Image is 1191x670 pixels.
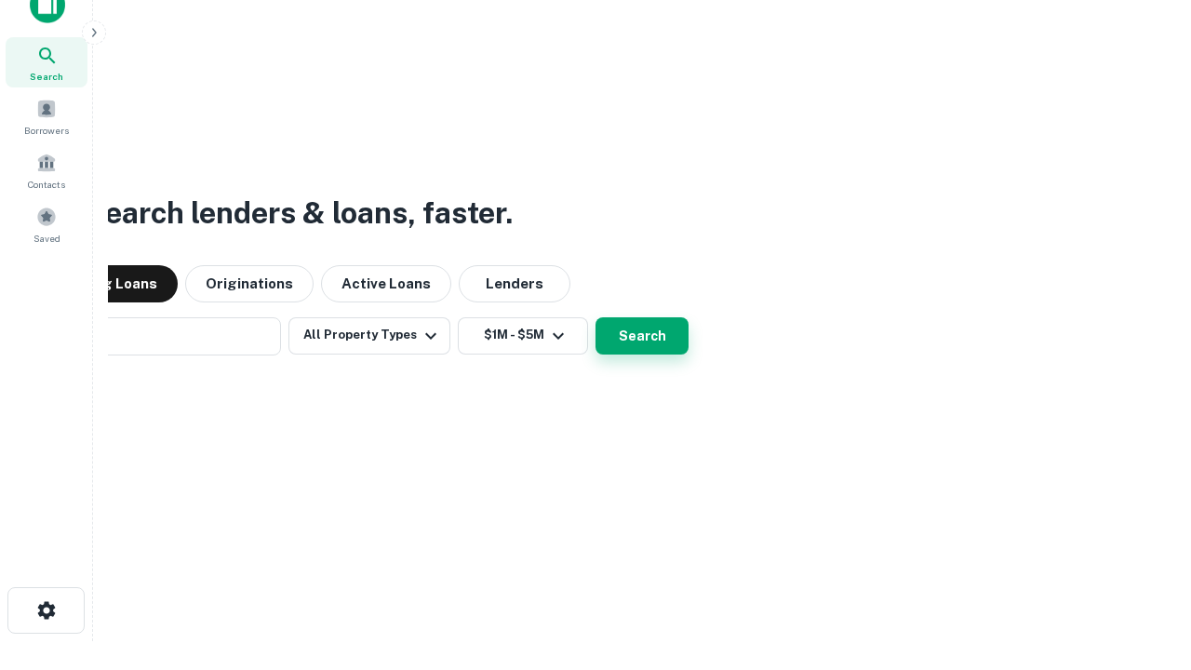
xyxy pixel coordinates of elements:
[6,37,87,87] a: Search
[321,265,451,302] button: Active Loans
[288,317,450,355] button: All Property Types
[185,265,314,302] button: Originations
[1098,521,1191,610] iframe: Chat Widget
[24,123,69,138] span: Borrowers
[458,317,588,355] button: $1M - $5M
[6,145,87,195] a: Contacts
[30,69,63,84] span: Search
[6,199,87,249] a: Saved
[595,317,689,355] button: Search
[6,91,87,141] a: Borrowers
[28,177,65,192] span: Contacts
[85,191,513,235] h3: Search lenders & loans, faster.
[33,231,60,246] span: Saved
[459,265,570,302] button: Lenders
